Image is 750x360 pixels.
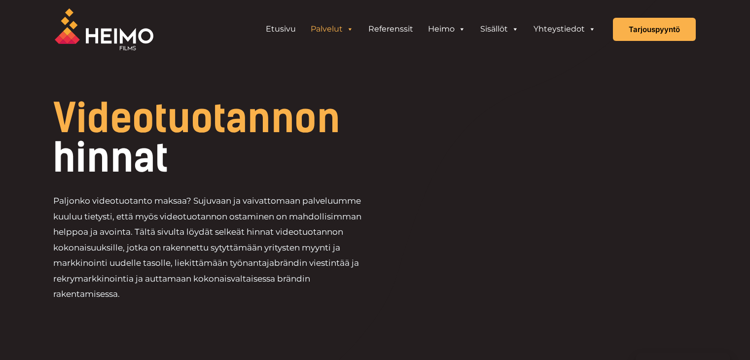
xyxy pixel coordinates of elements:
[303,19,361,39] a: Palvelut
[55,8,153,50] img: Heimo Filmsin logo
[53,193,375,302] p: Paljonko videotuotanto maksaa? Sujuvaan ja vaivattomaan palveluumme kuuluu tietysti, että myös vi...
[53,99,442,178] h1: hinnat
[361,19,421,39] a: Referenssit
[258,19,303,39] a: Etusivu
[613,18,696,41] a: Tarjouspyyntö
[53,95,340,142] span: Videotuotannon
[473,19,526,39] a: Sisällöt
[526,19,603,39] a: Yhteystiedot
[421,19,473,39] a: Heimo
[253,19,608,39] aside: Header Widget 1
